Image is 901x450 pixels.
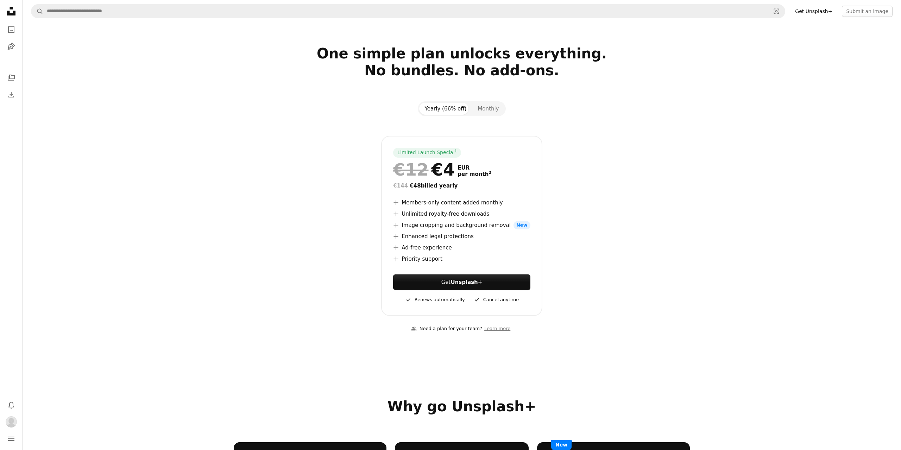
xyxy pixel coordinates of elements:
[4,432,18,446] button: Menu
[393,183,408,189] span: €144
[487,171,493,177] a: 2
[768,5,785,18] button: Visual search
[4,23,18,37] a: Photos
[458,171,491,177] span: per month
[473,296,519,304] div: Cancel anytime
[393,221,530,229] li: Image cropping and background removal
[4,71,18,85] a: Collections
[393,148,461,158] div: Limited Launch Special
[4,88,18,102] a: Download History
[411,325,482,332] div: Need a plan for your team?
[405,296,465,304] div: Renews automatically
[551,440,572,450] span: New
[6,416,17,427] img: Avatar of user Igor Trlin
[489,170,491,175] sup: 2
[513,221,530,229] span: New
[4,39,18,53] a: Illustrations
[791,6,836,17] a: Get Unsplash+
[393,255,530,263] li: Priority support
[453,149,459,156] a: 1
[482,323,512,335] a: Learn more
[234,398,690,415] h2: Why go Unsplash+
[4,4,18,20] a: Home — Unsplash
[31,4,785,18] form: Find visuals sitewide
[393,210,530,218] li: Unlimited royalty-free downloads
[458,165,491,171] span: EUR
[393,232,530,241] li: Enhanced legal protections
[393,198,530,207] li: Members-only content added monthly
[472,103,504,115] button: Monthly
[455,149,457,153] sup: 1
[4,415,18,429] button: Profile
[393,160,428,179] span: €12
[842,6,893,17] button: Submit an image
[393,182,530,190] div: €48 billed yearly
[450,279,482,285] strong: Unsplash+
[393,243,530,252] li: Ad-free experience
[419,103,472,115] button: Yearly (66% off)
[234,45,690,96] h2: One simple plan unlocks everything. No bundles. No add-ons.
[393,274,530,290] a: GetUnsplash+
[393,160,455,179] div: €4
[4,398,18,412] button: Notifications
[31,5,43,18] button: Search Unsplash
